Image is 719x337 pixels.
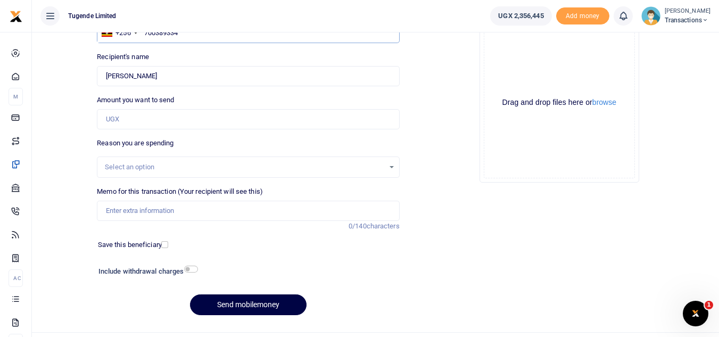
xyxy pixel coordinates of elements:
label: Recipient's name [97,52,149,62]
iframe: Intercom live chat [683,301,708,326]
a: Add money [556,11,609,19]
input: UGX [97,109,399,129]
span: 1 [705,301,713,309]
li: Toup your wallet [556,7,609,25]
span: Add money [556,7,609,25]
li: M [9,88,23,105]
li: Wallet ballance [486,6,556,26]
div: +256 [115,28,130,38]
div: Drag and drop files here or [484,97,634,108]
input: Loading name... [97,66,399,86]
small: [PERSON_NAME] [665,7,710,16]
li: Ac [9,269,23,287]
button: Send mobilemoney [190,294,307,315]
img: profile-user [641,6,660,26]
a: logo-small logo-large logo-large [10,12,22,20]
input: Enter phone number [97,23,399,43]
span: UGX 2,356,445 [498,11,543,21]
div: File Uploader [480,23,639,183]
a: UGX 2,356,445 [490,6,551,26]
span: Tugende Limited [64,11,121,21]
label: Memo for this transaction (Your recipient will see this) [97,186,263,197]
label: Reason you are spending [97,138,173,149]
div: Select an option [105,162,384,172]
input: Enter extra information [97,201,399,221]
img: logo-small [10,10,22,23]
label: Amount you want to send [97,95,174,105]
label: Save this beneficiary [98,240,162,250]
span: characters [367,222,400,230]
a: profile-user [PERSON_NAME] Transactions [641,6,710,26]
button: browse [592,98,616,106]
span: 0/140 [349,222,367,230]
div: Uganda: +256 [97,23,140,43]
span: Transactions [665,15,710,25]
h6: Include withdrawal charges [98,267,193,276]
